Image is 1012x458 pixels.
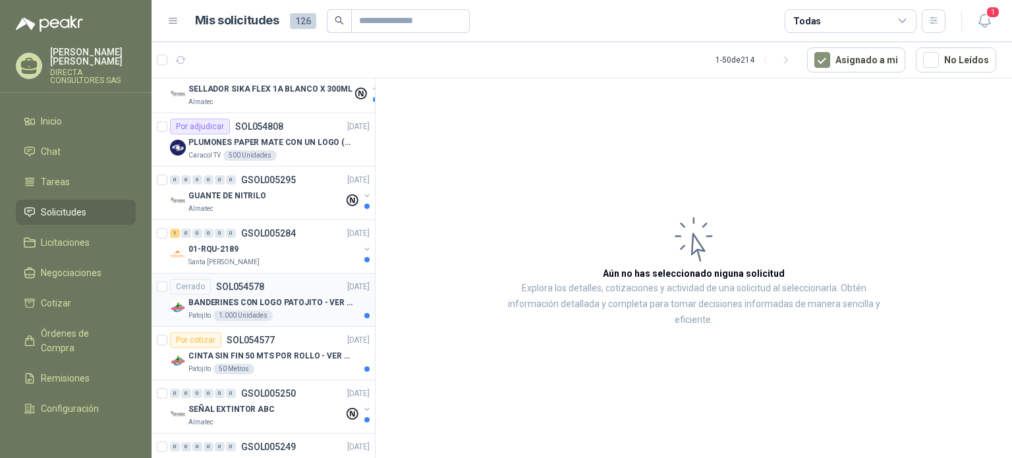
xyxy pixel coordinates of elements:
[188,403,275,416] p: SEÑAL EXTINTOR ABC
[50,47,136,66] p: [PERSON_NAME] [PERSON_NAME]
[188,97,213,107] p: Almatec
[170,175,180,185] div: 0
[41,205,86,219] span: Solicitudes
[347,174,370,186] p: [DATE]
[16,291,136,316] a: Cotizar
[188,204,213,214] p: Almatec
[235,122,283,131] p: SOL054808
[188,136,352,149] p: PLUMONES PAPER MATE CON UN LOGO (SEGUN REF.ADJUNTA)
[215,229,225,238] div: 0
[16,260,136,285] a: Negociaciones
[152,113,375,167] a: Por adjudicarSOL054808[DATE] Company LogoPLUMONES PAPER MATE CON UN LOGO (SEGUN REF.ADJUNTA)Carac...
[192,175,202,185] div: 0
[603,266,785,281] h3: Aún no has seleccionado niguna solicitud
[507,281,880,328] p: Explora los detalles, cotizaciones y actividad de una solicitud al seleccionarla. Obtén informaci...
[223,150,277,161] div: 500 Unidades
[41,401,99,416] span: Configuración
[16,16,83,32] img: Logo peakr
[916,47,996,72] button: No Leídos
[227,335,275,345] p: SOL054577
[188,150,221,161] p: Caracol TV
[192,389,202,398] div: 0
[335,16,344,25] span: search
[41,326,123,355] span: Órdenes de Compra
[216,282,264,291] p: SOL054578
[188,83,352,96] p: SELLADOR SIKA FLEX 1A BLANCO X 300ML
[170,279,211,295] div: Cerrado
[41,296,71,310] span: Cotizar
[204,175,213,185] div: 0
[170,332,221,348] div: Por cotizar
[170,193,186,209] img: Company Logo
[226,442,236,451] div: 0
[41,371,90,386] span: Remisiones
[226,229,236,238] div: 0
[50,69,136,84] p: DIRECTA CONSULTORES SAS
[170,246,186,262] img: Company Logo
[188,364,211,374] p: Patojito
[347,334,370,347] p: [DATE]
[347,281,370,293] p: [DATE]
[181,175,191,185] div: 0
[241,175,296,185] p: GSOL005295
[241,442,296,451] p: GSOL005249
[16,109,136,134] a: Inicio
[170,386,372,428] a: 0 0 0 0 0 0 GSOL005250[DATE] Company LogoSEÑAL EXTINTOR ABCAlmatec
[213,310,273,321] div: 1.000 Unidades
[188,417,213,428] p: Almatec
[204,229,213,238] div: 0
[170,229,180,238] div: 1
[181,389,191,398] div: 0
[226,175,236,185] div: 0
[972,9,996,33] button: 1
[16,321,136,360] a: Órdenes de Compra
[290,13,316,29] span: 126
[170,119,230,134] div: Por adjudicar
[986,6,1000,18] span: 1
[347,121,370,133] p: [DATE]
[188,350,352,362] p: CINTA SIN FIN 50 MTS POR ROLLO - VER DOC ADJUNTO
[16,169,136,194] a: Tareas
[41,114,62,129] span: Inicio
[347,227,370,240] p: [DATE]
[152,327,375,380] a: Por cotizarSOL054577[DATE] Company LogoCINTA SIN FIN 50 MTS POR ROLLO - VER DOC ADJUNTOPatojito50...
[188,257,260,268] p: Santa [PERSON_NAME]
[152,273,375,327] a: CerradoSOL054578[DATE] Company LogoBANDERINES CON LOGO PATOJITO - VER DOC ADJUNTOPatojito1.000 Un...
[188,310,211,321] p: Patojito
[16,139,136,164] a: Chat
[181,442,191,451] div: 0
[241,389,296,398] p: GSOL005250
[41,175,70,189] span: Tareas
[170,300,186,316] img: Company Logo
[204,442,213,451] div: 0
[215,389,225,398] div: 0
[204,389,213,398] div: 0
[192,229,202,238] div: 0
[188,243,239,256] p: 01-RQU-2189
[41,235,90,250] span: Licitaciones
[188,190,266,202] p: GUANTE DE NITRILO
[181,229,191,238] div: 0
[807,47,905,72] button: Asignado a mi
[215,175,225,185] div: 0
[192,442,202,451] div: 0
[16,230,136,255] a: Licitaciones
[170,65,381,107] a: 0 0 0 0 0 0 GSOL005304[DATE] Company LogoSELLADOR SIKA FLEX 1A BLANCO X 300MLAlmatec
[241,229,296,238] p: GSOL005284
[170,140,186,156] img: Company Logo
[170,353,186,369] img: Company Logo
[170,172,372,214] a: 0 0 0 0 0 0 GSOL005295[DATE] Company LogoGUANTE DE NITRILOAlmatec
[170,407,186,422] img: Company Logo
[170,86,186,102] img: Company Logo
[347,441,370,453] p: [DATE]
[188,297,352,309] p: BANDERINES CON LOGO PATOJITO - VER DOC ADJUNTO
[16,366,136,391] a: Remisiones
[215,442,225,451] div: 0
[170,442,180,451] div: 0
[195,11,279,30] h1: Mis solicitudes
[213,364,254,374] div: 50 Metros
[716,49,797,71] div: 1 - 50 de 214
[41,144,61,159] span: Chat
[347,387,370,400] p: [DATE]
[170,225,372,268] a: 1 0 0 0 0 0 GSOL005284[DATE] Company Logo01-RQU-2189Santa [PERSON_NAME]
